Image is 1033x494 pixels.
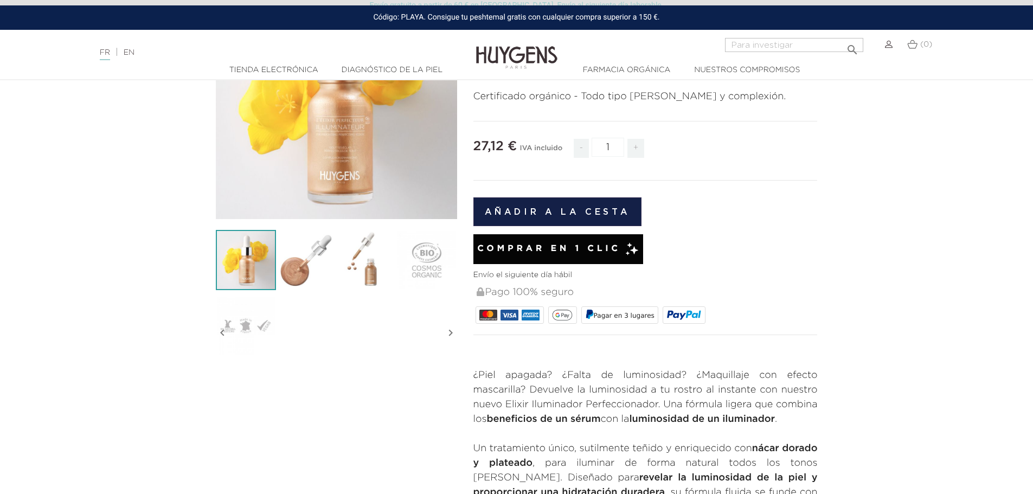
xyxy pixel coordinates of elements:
[473,271,572,279] font: Envío el siguiente día hábil
[100,49,110,60] a: FR
[689,65,805,76] a: Nuestros compromisos
[124,49,134,56] a: EN
[594,311,655,319] font: Pagar en 3 lugares
[843,35,862,49] button: 
[473,444,752,453] font: Un tratamiento único, sutilmente teñido y enriquecido con
[309,89,363,144] font: 
[473,140,517,153] font: 27,12 €
[501,310,518,320] img: VISA
[373,13,659,22] font: Código: PLAYA. Consigue tu peshtemal gratis con cualquier compra superior a 150 €.
[336,65,448,76] a: Diagnóstico de la piel
[633,144,639,152] font: +
[775,414,777,424] font: .
[473,197,642,226] button: Añadir a la cesta
[473,370,818,424] font: ¿Piel apagada? ¿Falta de luminosidad? ¿Maquillaje con efecto mascarilla? Devuelve la luminosidad ...
[229,66,318,74] font: Tienda electrónica
[473,444,818,468] font: nácar dorado y plateado
[694,66,800,74] font: Nuestros compromisos
[100,49,110,56] font: FR
[520,145,563,152] font: IVA incluido
[473,92,786,101] font: Certificado orgánico - Todo tipo [PERSON_NAME] y complexión.
[473,458,818,483] font: , para iluminar de forma natural todos los tonos [PERSON_NAME]. Diseñado para
[476,29,557,70] img: Huygens
[592,138,624,157] input: Cantidad
[477,287,484,296] img: Pago 100% seguro
[920,41,932,48] font: (0)
[601,414,630,424] font: con la
[444,326,457,339] font: 
[216,326,229,339] font: 
[220,65,328,76] a: Tienda electrónica
[725,38,863,52] input: Para investigar
[216,230,276,290] img: El elixir iluminador perfeccionador
[580,144,583,152] font: -
[486,414,600,424] font: beneficios de un sérum
[573,65,681,76] a: Farmacia orgánica
[583,66,671,74] font: Farmacia orgánica
[342,66,443,74] font: Diagnóstico de la piel
[552,310,573,320] img: google_pay
[479,310,497,320] img: TARJETA MASTERCARD
[846,43,859,56] font: 
[370,1,664,10] font: Envío gratuito a partir de 60 € en [GEOGRAPHIC_DATA]. Envío al siguiente día laborable.
[629,414,775,424] font: luminosidad de un iluminador
[116,48,118,57] font: |
[485,287,574,297] font: Pago 100% seguro
[522,310,540,320] img: American Express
